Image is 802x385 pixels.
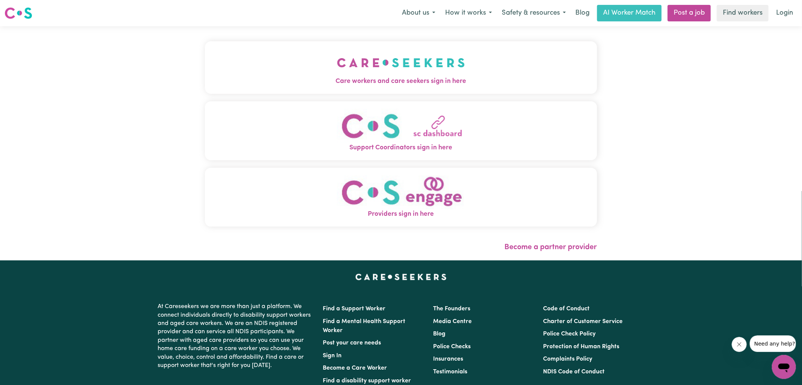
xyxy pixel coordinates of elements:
a: Blog [571,5,594,21]
a: Police Check Policy [543,331,596,337]
span: Support Coordinators sign in here [205,143,597,153]
button: Support Coordinators sign in here [205,101,597,160]
p: At Careseekers we are more than just a platform. We connect individuals directly to disability su... [158,299,314,373]
span: Care workers and care seekers sign in here [205,77,597,86]
a: Protection of Human Rights [543,344,619,350]
img: Careseekers logo [5,6,32,20]
a: Testimonials [433,369,467,375]
a: Code of Conduct [543,306,590,312]
a: Become a Care Worker [323,365,387,371]
button: Safety & resources [497,5,571,21]
a: Post a job [668,5,711,21]
button: Care workers and care seekers sign in here [205,41,597,94]
a: Media Centre [433,319,472,325]
iframe: Close message [732,337,747,352]
button: How it works [440,5,497,21]
a: Find a Mental Health Support Worker [323,319,406,334]
iframe: Button to launch messaging window [772,355,796,379]
iframe: Message from company [750,335,796,352]
a: Find a disability support worker [323,378,411,384]
a: Careseekers home page [355,274,447,280]
a: Find workers [717,5,769,21]
a: Complaints Policy [543,356,592,362]
a: Blog [433,331,445,337]
span: Providers sign in here [205,209,597,219]
a: AI Worker Match [597,5,662,21]
a: Insurances [433,356,463,362]
a: Police Checks [433,344,471,350]
a: Login [772,5,797,21]
a: The Founders [433,306,470,312]
a: Become a partner provider [505,244,597,251]
button: About us [397,5,440,21]
a: Careseekers logo [5,5,32,22]
a: NDIS Code of Conduct [543,369,605,375]
a: Charter of Customer Service [543,319,623,325]
a: Find a Support Worker [323,306,386,312]
a: Post your care needs [323,340,381,346]
button: Providers sign in here [205,168,597,227]
a: Sign In [323,353,342,359]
